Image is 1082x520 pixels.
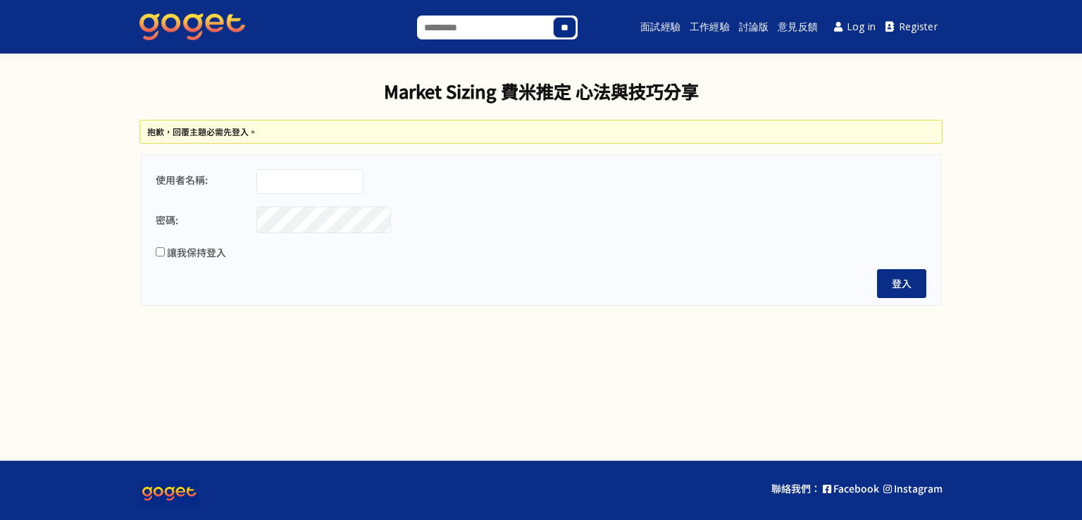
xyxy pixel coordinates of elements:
li: 抱歉，回覆主題必需先登入。 [146,125,935,140]
a: Facebook [823,481,879,495]
p: 聯絡我們： [771,481,821,495]
a: 面試經驗 [638,4,683,49]
img: goget-logo [139,481,199,507]
a: Log in [829,11,881,43]
a: Register [881,11,943,43]
a: 討論版 [737,4,771,49]
img: GoGet [139,13,245,40]
label: 密碼: [156,213,254,226]
b: Market Sizing 費米推定 心法與技巧分享 [384,78,699,104]
a: 工作經驗 [688,4,732,49]
label: 讓我保持登入 [167,246,266,259]
a: 意見反饋 [776,4,820,49]
nav: Main menu [614,4,943,49]
label: 使用者名稱: [156,173,254,186]
a: Instagram [883,481,943,495]
button: 登入 [877,269,926,297]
